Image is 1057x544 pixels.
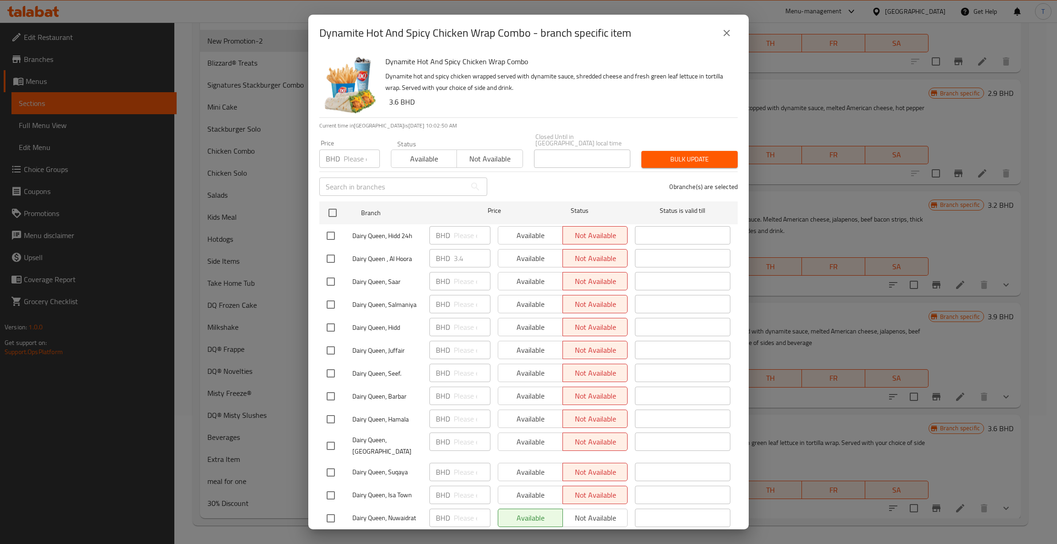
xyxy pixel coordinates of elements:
input: Please enter price [454,249,490,267]
p: BHD [436,230,450,241]
p: BHD [436,344,450,355]
p: BHD [436,322,450,333]
input: Please enter price [454,318,490,336]
span: Price [464,205,525,216]
input: Please enter price [454,272,490,290]
h2: Dynamite Hot And Spicy Chicken Wrap Combo - branch specific item [319,26,631,40]
span: Dairy Queen, Hidd [352,322,422,333]
span: Dairy Queen, Seef. [352,368,422,379]
span: Bulk update [649,154,730,165]
p: BHD [326,153,340,164]
button: close [716,22,738,44]
span: Available [395,152,453,166]
input: Please enter price [344,150,380,168]
p: BHD [436,276,450,287]
span: Dairy Queen , Al Hoora [352,253,422,265]
input: Please enter price [454,341,490,359]
input: Please enter price [454,463,490,481]
span: Branch [361,207,456,219]
input: Please enter price [454,387,490,405]
span: Dairy Queen, Hamala [352,414,422,425]
span: Dairy Queen, Barbar [352,391,422,402]
span: Dairy Queen, [GEOGRAPHIC_DATA] [352,434,422,457]
p: BHD [436,367,450,378]
p: BHD [436,413,450,424]
input: Please enter price [454,364,490,382]
p: BHD [436,299,450,310]
input: Please enter price [454,433,490,451]
p: BHD [436,466,450,477]
span: Status is valid till [635,205,730,216]
img: Dynamite Hot And Spicy Chicken Wrap Combo [319,55,378,114]
span: Status [532,205,628,216]
span: Dairy Queen, Hidd 24h [352,230,422,242]
p: BHD [436,489,450,500]
input: Please enter price [454,295,490,313]
input: Please enter price [454,226,490,244]
span: Dairy Queen, Saar [352,276,422,288]
h6: Dynamite Hot And Spicy Chicken Wrap Combo [385,55,730,68]
p: Dynamite hot and spicy chicken wrapped served with dynamite sauce, shredded cheese and fresh gree... [385,71,730,94]
p: BHD [436,390,450,401]
p: BHD [436,436,450,447]
input: Search in branches [319,178,466,196]
button: Not available [456,150,523,168]
span: Not available [461,152,519,166]
h6: 3.6 BHD [389,95,730,108]
p: 0 branche(s) are selected [669,182,738,191]
input: Please enter price [454,410,490,428]
span: Dairy Queen, Isa Town [352,489,422,501]
p: BHD [436,512,450,523]
input: Please enter price [454,509,490,527]
button: Available [391,150,457,168]
span: Dairy Queen, Juffair [352,345,422,356]
span: Dairy Queen, Suqaya [352,466,422,478]
p: Current time in [GEOGRAPHIC_DATA] is [DATE] 10:02:50 AM [319,122,738,130]
p: BHD [436,253,450,264]
span: Dairy Queen, Salmaniya [352,299,422,311]
input: Please enter price [454,486,490,504]
span: Dairy Queen, Nuwaidrat [352,512,422,524]
button: Bulk update [641,151,738,168]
